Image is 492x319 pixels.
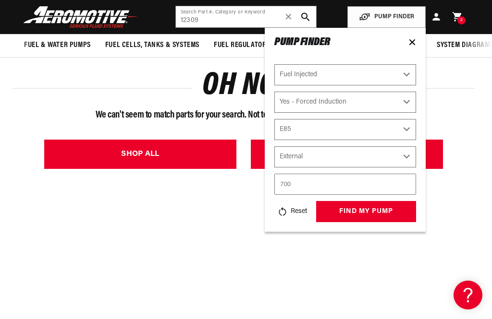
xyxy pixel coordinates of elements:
button: PUMP FINDER [347,6,426,28]
summary: Fuel & Water Pumps [17,34,98,57]
a: CONTACT A TECH [251,140,443,169]
p: We can't seem to match parts for your search. Not to worry! One of our techs can help you. [12,107,475,123]
select: CARB or EFI [274,64,416,85]
button: find my pump [316,201,416,223]
h1: OH NO! [202,72,284,100]
select: Power Adder [274,92,416,113]
a: SHOP ALL [44,140,236,169]
span: Fuel & Water Pumps [24,40,91,50]
input: Search by Part Number, Category or Keyword [176,6,317,27]
span: ✕ [284,9,293,24]
input: Enter Horsepower [274,174,416,195]
summary: Fuel Regulators [207,34,277,57]
button: Reset [274,201,310,222]
span: Fuel Regulators [214,40,270,50]
select: Mounting [274,146,416,167]
summary: Fuel Cells, Tanks & Systems [98,34,207,57]
span: Fuel Cells, Tanks & Systems [105,40,199,50]
span: PUMP FINDER [274,36,330,48]
span: 2 [460,16,463,24]
img: Aeromotive [21,6,141,28]
button: search button [295,6,316,27]
select: Fuel [274,119,416,140]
